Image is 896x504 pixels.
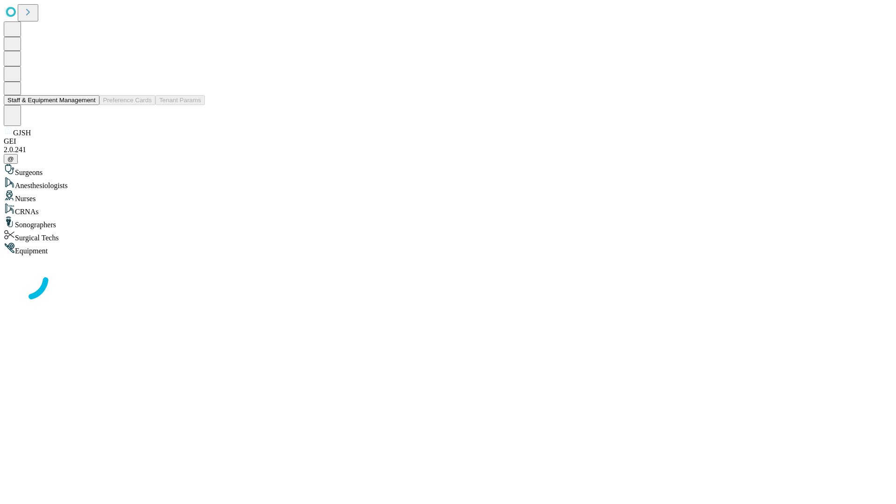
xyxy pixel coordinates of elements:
[4,164,892,177] div: Surgeons
[4,177,892,190] div: Anesthesiologists
[4,242,892,255] div: Equipment
[4,216,892,229] div: Sonographers
[4,95,99,105] button: Staff & Equipment Management
[7,155,14,162] span: @
[155,95,205,105] button: Tenant Params
[4,229,892,242] div: Surgical Techs
[99,95,155,105] button: Preference Cards
[4,137,892,146] div: GEI
[4,154,18,164] button: @
[4,203,892,216] div: CRNAs
[4,190,892,203] div: Nurses
[13,129,31,137] span: GJSH
[4,146,892,154] div: 2.0.241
